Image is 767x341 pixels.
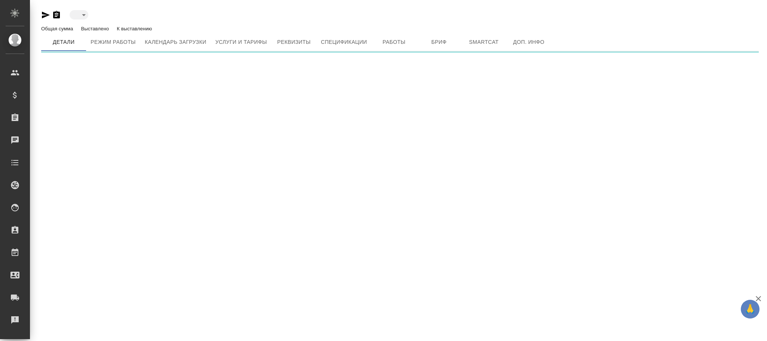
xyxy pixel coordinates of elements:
[276,37,312,47] span: Реквизиты
[70,10,88,19] div: ​
[41,10,50,19] button: Скопировать ссылку для ЯМессенджера
[46,37,82,47] span: Детали
[215,37,267,47] span: Услуги и тарифы
[145,37,207,47] span: Календарь загрузки
[741,300,760,319] button: 🙏
[511,37,547,47] span: Доп. инфо
[421,37,457,47] span: Бриф
[91,37,136,47] span: Режим работы
[744,301,757,317] span: 🙏
[41,26,75,31] p: Общая сумма
[466,37,502,47] span: Smartcat
[376,37,412,47] span: Работы
[81,26,111,31] p: Выставлено
[52,10,61,19] button: Скопировать ссылку
[321,37,367,47] span: Спецификации
[117,26,154,31] p: К выставлению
